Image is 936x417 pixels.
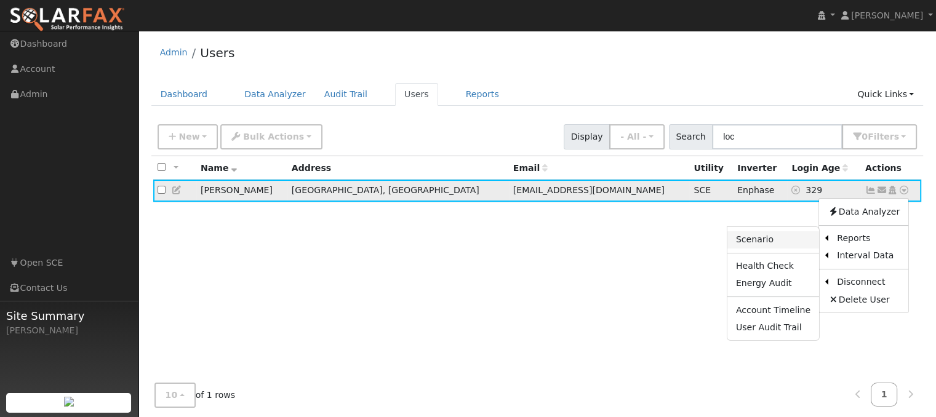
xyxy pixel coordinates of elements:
div: Inverter [737,162,783,175]
button: 10 [154,383,196,408]
a: Other actions [898,184,910,197]
a: Account Timeline Report [727,301,819,319]
span: of 1 rows [154,383,236,408]
a: Dashboard [151,83,217,106]
a: Energy Audit Report [727,275,819,292]
span: Display [564,124,610,149]
a: No login access [791,185,806,195]
td: [GEOGRAPHIC_DATA], [GEOGRAPHIC_DATA] [287,180,509,202]
a: Users [395,83,438,106]
a: Audit Trail [315,83,377,106]
a: Login As [887,185,898,195]
button: - All - [609,124,665,149]
span: Search [669,124,713,149]
img: retrieve [64,397,74,407]
span: Name [201,163,237,173]
span: s [894,132,898,141]
a: Edit User [172,185,183,195]
span: Email [513,163,548,173]
a: Delete User [819,291,908,308]
a: Health Check Report [727,258,819,275]
td: [PERSON_NAME] [196,180,287,202]
span: Bulk Actions [243,132,304,141]
a: locketruong@yahoo.com [876,184,887,197]
a: Data Analyzer [235,83,315,106]
span: Enphase [737,185,774,195]
a: Users [200,46,234,60]
div: Actions [865,162,917,175]
button: New [158,124,218,149]
img: SolarFax [9,7,125,33]
a: Reports [457,83,508,106]
a: Scenario Report [727,231,819,248]
span: [EMAIL_ADDRESS][DOMAIN_NAME] [513,185,665,195]
div: Address [292,162,505,175]
span: SCE [694,185,711,195]
a: Disconnect [828,274,908,291]
a: 1 [871,383,898,407]
span: Days since last login [791,163,848,173]
span: 10 [166,390,178,400]
div: [PERSON_NAME] [6,324,132,337]
input: Search [712,124,842,149]
a: Reports [828,230,908,247]
a: Quick Links [848,83,923,106]
a: Show Graph [865,185,876,195]
a: Data Analyzer [819,203,908,220]
a: Admin [160,47,188,57]
div: Utility [694,162,729,175]
span: Site Summary [6,308,132,324]
button: Bulk Actions [220,124,322,149]
span: 10/03/2024 5:47:04 AM [806,185,822,195]
span: [PERSON_NAME] [851,10,923,20]
button: 0Filters [842,124,917,149]
span: Filter [868,132,899,141]
span: New [178,132,199,141]
a: Interval Data [828,247,908,264]
a: User Audit Trail [727,319,819,336]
